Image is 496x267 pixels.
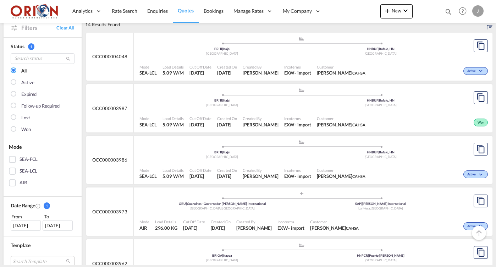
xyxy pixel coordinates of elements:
[310,225,359,231] span: LINDA OSORTO CAHSA
[236,225,272,231] span: Juan Lardizabal
[365,51,397,55] span: [GEOGRAPHIC_DATA]
[186,202,187,206] span: |
[310,219,359,224] span: Customer
[478,224,486,228] md-icon: icon-chevron-down
[11,202,35,208] span: Date Range
[297,244,306,247] md-icon: assets/icons/custom/ship-fill.svg
[284,173,295,179] div: EXW
[21,79,34,86] div: Active
[317,116,365,121] span: Customer
[243,64,279,70] span: Created By
[472,226,486,240] button: Go to Top
[43,220,73,231] div: [DATE]
[21,103,60,110] div: Follow-up Required
[44,213,75,220] div: To
[317,70,365,76] span: LINDA OSORTO CAHSA
[86,187,492,236] div: OCC000003973 assets/icons/custom/ship-fill.svgassets/icons/custom/roll-o-plane.svgOriginGuarulhos...
[162,168,184,173] span: Load Details
[478,173,486,177] md-icon: icon-chevron-down
[317,64,365,70] span: Customer
[463,170,488,178] div: Change Status Here
[206,51,238,55] span: [GEOGRAPHIC_DATA]
[178,7,193,13] span: Quotes
[206,258,238,262] span: [GEOGRAPHIC_DATA]
[189,64,211,70] span: Cut Off Date
[190,206,222,210] span: [GEOGRAPHIC_DATA]
[20,156,38,163] div: SEA-FCL
[21,126,31,133] div: Won
[378,98,379,102] span: |
[474,119,488,126] div: Won
[139,121,157,128] span: SEA-LCL
[463,222,488,230] div: Change Status Here
[85,17,120,32] div: 14 Results Found
[11,213,75,231] span: From To [DATE][DATE]
[86,136,492,184] div: OCC000003986 assets/icons/custom/ship-fill.svgassets/icons/custom/roll-o-plane.svgOriginItajai Br...
[294,70,311,76] div: - import
[243,168,279,173] span: Created By
[139,225,149,231] span: AIR
[162,64,184,70] span: Load Details
[20,179,27,186] div: AIR
[9,168,76,175] md-checkbox: SEA-LCL
[189,121,211,128] span: 1 Sep 2025
[217,121,237,128] span: 19 Aug 2025
[21,67,27,75] div: All
[162,122,183,127] span: 5.09 W/M
[277,219,304,224] span: Incoterms
[284,70,295,76] div: EXW
[222,98,223,102] span: |
[236,219,272,224] span: Created By
[222,254,223,257] span: |
[92,105,127,111] span: OCC000003987
[378,47,379,51] span: |
[445,8,452,16] md-icon: icon-magnify
[365,103,397,107] span: [GEOGRAPHIC_DATA]
[361,202,362,206] span: |
[233,7,264,15] span: Manage Rates
[365,155,397,159] span: [GEOGRAPHIC_DATA]
[474,143,488,156] button: Copy Quote
[179,202,266,206] span: GRU Guarulhos - Governador [PERSON_NAME] International
[355,202,406,206] span: SAP [PERSON_NAME] International
[243,116,279,121] span: Created By
[222,47,223,51] span: |
[297,140,306,144] md-icon: assets/icons/custom/ship-fill.svg
[467,69,478,74] span: Active
[297,192,306,195] md-icon: assets/icons/custom/roll-o-plane.svg
[206,155,238,159] span: [GEOGRAPHIC_DATA]
[476,145,485,153] md-icon: assets/icons/custom/copyQuote.svg
[380,4,413,18] button: icon-plus 400-fgNewicon-chevron-down
[72,7,93,15] span: Analytics
[217,70,237,76] span: 28 Aug 2025
[367,98,394,102] span: HNBUF Bufalo, HN
[11,3,59,19] img: 2c36fa60c4e911ed9fceb5e2556746cc.JPG
[284,70,311,76] div: EXW import
[457,5,469,17] span: Help
[243,121,279,128] span: Juan Lardizabal
[277,225,304,231] div: EXW import
[478,69,486,73] md-icon: icon-chevron-down
[243,173,279,179] span: Juan Lardizabal
[383,6,392,15] md-icon: icon-plus 400-fg
[474,91,488,104] button: Copy Quote
[211,225,231,231] span: 18 Aug 2025
[474,195,488,207] button: Copy Quote
[92,260,127,267] span: OCC000003962
[21,24,56,32] span: Filters
[475,229,483,237] md-icon: icon-arrow-up
[92,157,127,163] span: OCC000003986
[378,150,379,154] span: |
[147,8,168,14] span: Enquiries
[487,17,492,32] div: Sort by: Created On
[472,5,484,17] div: J
[214,98,230,102] span: BRITJ Itajai
[367,47,394,51] span: HNBUF Bufalo, HN
[183,219,205,224] span: Cut Off Date
[183,225,205,231] span: 1 Sep 2025
[162,116,184,121] span: Load Details
[189,168,211,173] span: Cut Off Date
[189,70,211,76] span: 1 Sep 2025
[11,213,42,220] div: From
[20,168,37,175] div: SEA-LCL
